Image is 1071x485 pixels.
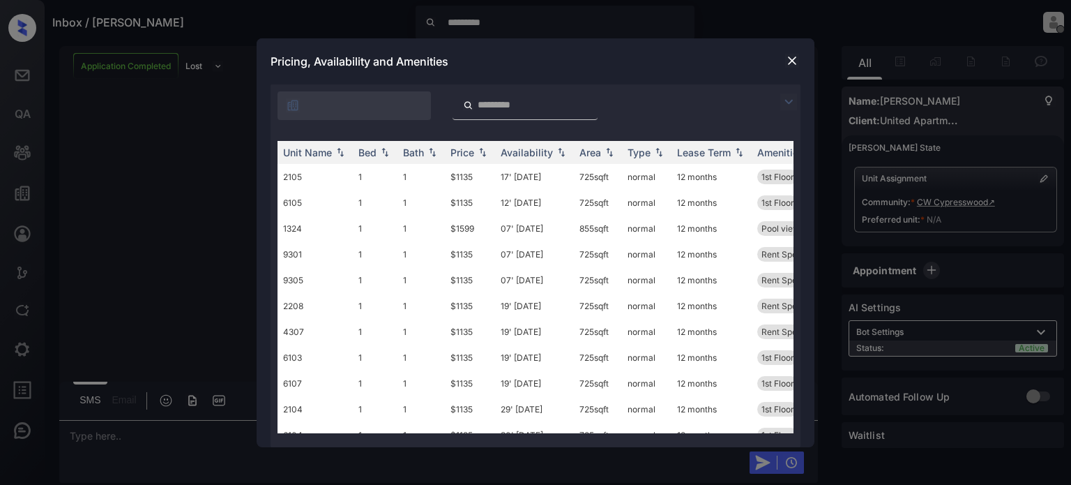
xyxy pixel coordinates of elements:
[671,345,752,371] td: 12 months
[353,319,397,345] td: 1
[353,216,397,241] td: 1
[445,216,495,241] td: $1599
[278,319,353,345] td: 4307
[671,190,752,216] td: 12 months
[574,241,622,267] td: 725 sqft
[495,319,574,345] td: 19' [DATE]
[628,147,651,158] div: Type
[445,422,495,448] td: $1135
[353,422,397,448] td: 1
[780,94,797,110] img: icon-zuma
[671,293,752,319] td: 12 months
[445,345,495,371] td: $1135
[333,147,347,157] img: sorting
[495,216,574,241] td: 07' [DATE]
[579,147,601,158] div: Area
[397,190,445,216] td: 1
[574,345,622,371] td: 725 sqft
[397,241,445,267] td: 1
[278,216,353,241] td: 1324
[761,172,794,182] span: 1st Floor
[257,38,814,84] div: Pricing, Availability and Amenities
[397,164,445,190] td: 1
[353,293,397,319] td: 1
[671,241,752,267] td: 12 months
[622,190,671,216] td: normal
[278,293,353,319] td: 2208
[622,216,671,241] td: normal
[761,223,800,234] span: Pool view
[495,190,574,216] td: 12' [DATE]
[622,293,671,319] td: normal
[574,422,622,448] td: 725 sqft
[278,422,353,448] td: 6104
[397,345,445,371] td: 1
[278,267,353,293] td: 9305
[622,371,671,396] td: normal
[574,216,622,241] td: 855 sqft
[495,422,574,448] td: 30' [DATE]
[353,267,397,293] td: 1
[495,371,574,396] td: 19' [DATE]
[761,378,794,389] span: 1st Floor
[397,371,445,396] td: 1
[353,371,397,396] td: 1
[761,404,794,415] span: 1st Floor
[671,216,752,241] td: 12 months
[278,190,353,216] td: 6105
[495,345,574,371] td: 19' [DATE]
[671,396,752,422] td: 12 months
[574,293,622,319] td: 725 sqft
[652,147,666,157] img: sorting
[574,371,622,396] td: 725 sqft
[574,396,622,422] td: 725 sqft
[397,216,445,241] td: 1
[353,345,397,371] td: 1
[463,99,473,112] img: icon-zuma
[501,147,553,158] div: Availability
[622,267,671,293] td: normal
[445,190,495,216] td: $1135
[445,293,495,319] td: $1135
[445,164,495,190] td: $1135
[671,422,752,448] td: 12 months
[397,396,445,422] td: 1
[445,241,495,267] td: $1135
[476,147,489,157] img: sorting
[761,249,816,260] span: Rent Special 1
[450,147,474,158] div: Price
[602,147,616,157] img: sorting
[622,422,671,448] td: normal
[671,164,752,190] td: 12 months
[495,164,574,190] td: 17' [DATE]
[278,164,353,190] td: 2105
[622,241,671,267] td: normal
[397,267,445,293] td: 1
[761,301,816,311] span: Rent Special 1
[622,396,671,422] td: normal
[671,371,752,396] td: 12 months
[732,147,746,157] img: sorting
[671,267,752,293] td: 12 months
[677,147,731,158] div: Lease Term
[761,430,794,440] span: 1st Floor
[445,267,495,293] td: $1135
[761,275,816,285] span: Rent Special 1
[574,164,622,190] td: 725 sqft
[761,327,816,337] span: Rent Special 1
[761,197,794,208] span: 1st Floor
[278,396,353,422] td: 2104
[554,147,568,157] img: sorting
[425,147,439,157] img: sorting
[671,319,752,345] td: 12 months
[495,293,574,319] td: 19' [DATE]
[353,241,397,267] td: 1
[286,98,300,112] img: icon-zuma
[622,164,671,190] td: normal
[495,396,574,422] td: 29' [DATE]
[757,147,804,158] div: Amenities
[403,147,424,158] div: Bath
[445,319,495,345] td: $1135
[622,319,671,345] td: normal
[495,267,574,293] td: 07' [DATE]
